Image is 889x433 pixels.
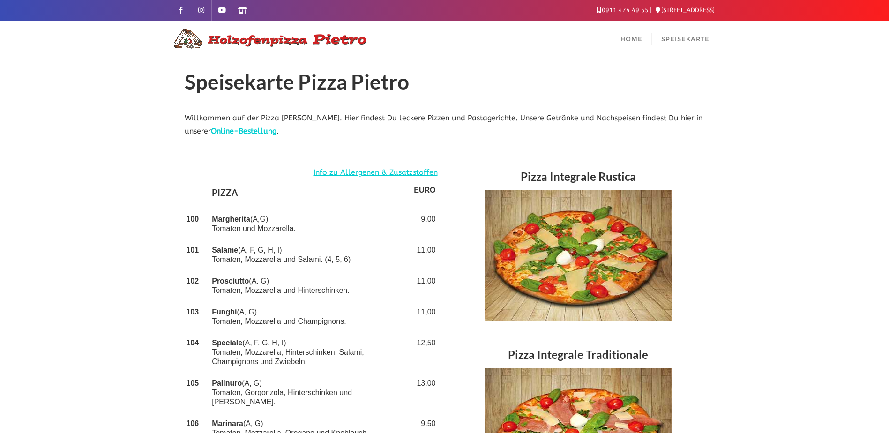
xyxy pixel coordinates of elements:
strong: Margherita [212,215,250,223]
td: (A,G) Tomaten und Mozzarella. [210,209,412,239]
td: (A, F, G, H, I) Tomaten, Mozzarella, Hinterschinken, Salami, Champignons und Zwiebeln. [210,332,412,373]
strong: 100 [187,215,199,223]
strong: 101 [187,246,199,254]
a: [STREET_ADDRESS] [656,7,715,14]
a: Info zu Allergenen & Zusatzstoffen [314,166,438,179]
strong: Prosciutto [212,277,249,285]
h3: Pizza Integrale Rustica [452,166,705,190]
strong: Palinuro [212,379,242,387]
td: 9,00 [412,209,437,239]
strong: 105 [187,379,199,387]
strong: 103 [187,308,199,316]
h3: Pizza Integrale Traditionale [452,344,705,368]
img: Speisekarte - Pizza Integrale Rustica [485,190,672,321]
a: Home [611,21,652,56]
strong: Salame [212,246,238,254]
strong: Marinara [212,419,243,427]
a: Online-Bestellung [211,127,276,135]
strong: 104 [187,339,199,347]
strong: 102 [187,277,199,285]
p: Willkommen auf der Pizza [PERSON_NAME]. Hier findest Du leckere Pizzen und Pastagerichte. Unsere ... [185,112,705,139]
strong: 106 [187,419,199,427]
td: (A, G) Tomaten, Mozzarella und Champignons. [210,301,412,332]
strong: Speciale [212,339,242,347]
td: 13,00 [412,373,437,413]
h1: Speisekarte Pizza Pietro [185,70,705,97]
td: 11,00 [412,301,437,332]
td: 11,00 [412,239,437,270]
img: Logo [171,27,367,50]
strong: EURO [414,186,435,194]
a: Speisekarte [652,21,719,56]
td: (A, G) Tomaten, Gorgonzola, Hinterschinken und [PERSON_NAME]. [210,373,412,413]
strong: Funghi [212,308,237,316]
td: 11,00 [412,270,437,301]
span: Speisekarte [661,35,710,43]
td: 12,50 [412,332,437,373]
h4: PIZZA [212,186,410,202]
span: Home [620,35,642,43]
a: 0911 474 49 55 [597,7,649,14]
td: (A, F, G, H, I) Tomaten, Mozzarella und Salami. (4, 5, 6) [210,239,412,270]
td: (A, G) Tomaten, Mozzarella und Hinterschinken. [210,270,412,301]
